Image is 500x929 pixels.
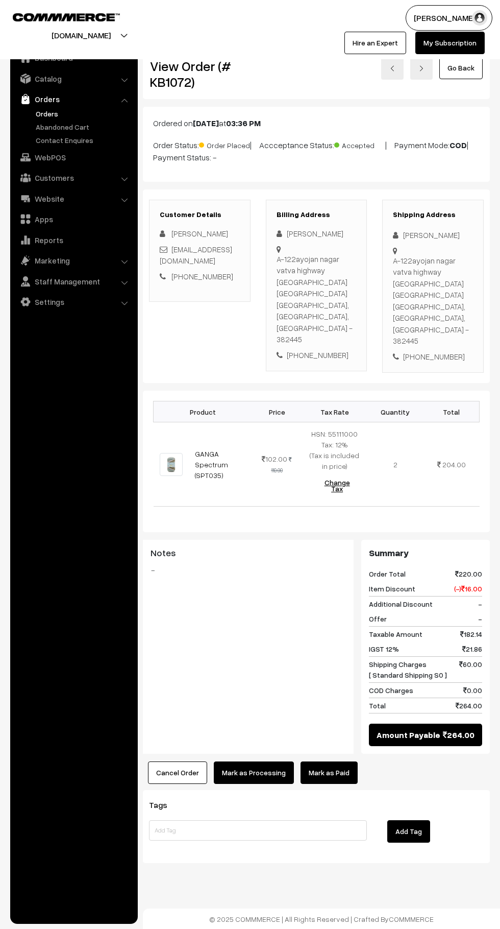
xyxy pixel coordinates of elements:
span: Accepted [334,137,385,151]
a: COMMMERCE [13,10,102,22]
img: SPT035.jpg [160,453,183,476]
span: HSN: 55111000 Tax: 12% (Tax is included in price) [310,430,359,470]
span: 2 [393,460,397,469]
b: 03:36 PM [226,118,261,128]
div: A-122ayojan nagar vatva highway [GEOGRAPHIC_DATA] [GEOGRAPHIC_DATA] [GEOGRAPHIC_DATA], [GEOGRAPHI... [277,253,357,345]
button: [DOMAIN_NAME] [16,22,146,48]
a: Go Back [439,57,483,79]
span: 264.00 [443,729,474,741]
span: Shipping Charges [ Standard Shipping S0 ] [369,659,447,680]
span: Offer [369,613,387,624]
th: Price [252,401,302,422]
a: Contact Enquires [33,135,134,146]
a: Settings [13,293,134,311]
a: [PHONE_NUMBER] [171,272,233,281]
div: [PHONE_NUMBER] [277,349,357,361]
span: 102.00 [262,455,287,463]
b: COD [449,140,467,150]
span: Item Discount [369,583,415,594]
a: Catalog [13,69,134,88]
img: user [472,10,487,26]
img: COMMMERCE [13,13,120,21]
span: IGST 12% [369,644,399,654]
h3: Notes [151,547,346,559]
b: [DATE] [193,118,219,128]
th: Quantity [367,401,423,422]
span: - [478,613,482,624]
div: [PHONE_NUMBER] [393,351,473,363]
a: Apps [13,210,134,228]
a: Website [13,189,134,208]
span: 182.14 [460,629,482,639]
span: Order Total [369,568,406,579]
span: 264.00 [456,700,482,711]
p: Ordered on at [153,117,480,129]
h3: Summary [369,547,482,559]
div: A-122ayojan nagar vatva highway [GEOGRAPHIC_DATA] [GEOGRAPHIC_DATA] [GEOGRAPHIC_DATA], [GEOGRAPHI... [393,255,473,347]
span: Order Placed [199,137,250,151]
th: Total [423,401,480,422]
a: Mark as Paid [301,761,358,784]
span: 21.86 [462,644,482,654]
blockquote: - [151,564,346,576]
a: Customers [13,169,134,187]
span: [PERSON_NAME] [171,229,228,238]
a: My Subscription [415,32,485,54]
div: [PERSON_NAME] [393,229,473,241]
img: left-arrow.png [389,65,395,72]
a: GANGA Spectrum (SPT035) [195,449,228,480]
h2: View Order (# KB1072) [150,58,251,90]
button: [PERSON_NAME]… [406,5,492,31]
th: Tax Rate [302,401,367,422]
button: Change Tax [313,471,361,500]
h3: Shipping Address [393,210,473,219]
span: Amount Payable [377,729,440,741]
a: Orders [13,90,134,108]
span: 0.00 [463,685,482,696]
a: COMMMERCE [389,915,434,923]
p: Order Status: | Accceptance Status: | Payment Mode: | Payment Status: - [153,137,480,163]
a: Marketing [13,251,134,270]
img: right-arrow.png [418,65,424,72]
span: - [478,599,482,609]
span: Additional Discount [369,599,433,609]
div: [PERSON_NAME] [277,228,357,240]
a: Orders [33,108,134,119]
span: 60.00 [459,659,482,680]
a: Staff Management [13,272,134,291]
input: Add Tag [149,820,367,841]
h3: Billing Address [277,210,357,219]
span: 220.00 [455,568,482,579]
span: Taxable Amount [369,629,422,639]
a: WebPOS [13,148,134,166]
button: Mark as Processing [214,761,294,784]
a: Reports [13,231,134,249]
button: Add Tag [387,820,430,843]
a: Abandoned Cart [33,122,134,132]
span: Tags [149,800,180,810]
h3: Customer Details [160,210,240,219]
a: [EMAIL_ADDRESS][DOMAIN_NAME] [160,245,232,266]
span: (-) 16.00 [454,583,482,594]
th: Product [154,401,252,422]
button: Cancel Order [148,761,207,784]
span: Total [369,700,386,711]
span: 204.00 [442,460,466,469]
a: Hire an Expert [344,32,406,54]
span: COD Charges [369,685,413,696]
